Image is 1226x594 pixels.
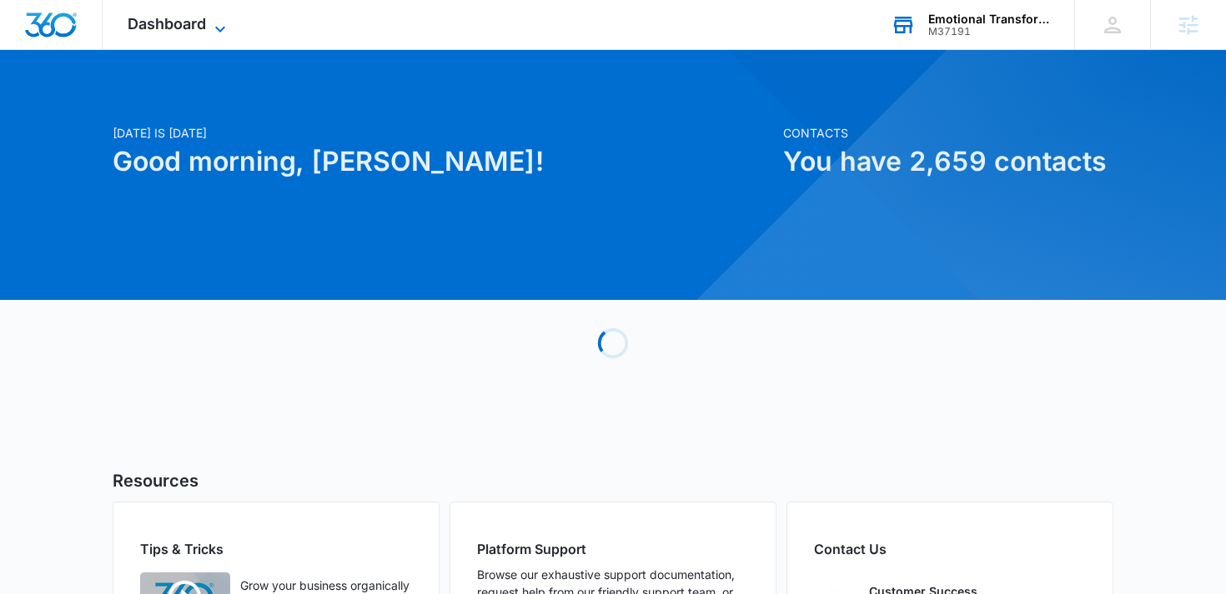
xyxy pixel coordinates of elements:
h5: Resources [113,468,1113,493]
div: account name [928,12,1050,26]
div: account id [928,26,1050,37]
h2: Tips & Tricks [140,539,412,559]
span: Dashboard [128,15,206,32]
h1: You have 2,659 contacts [783,142,1113,182]
p: [DATE] is [DATE] [113,124,773,142]
h1: Good morning, [PERSON_NAME]! [113,142,773,182]
p: Contacts [783,124,1113,142]
h2: Platform Support [477,539,749,559]
h2: Contact Us [814,539,1086,559]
